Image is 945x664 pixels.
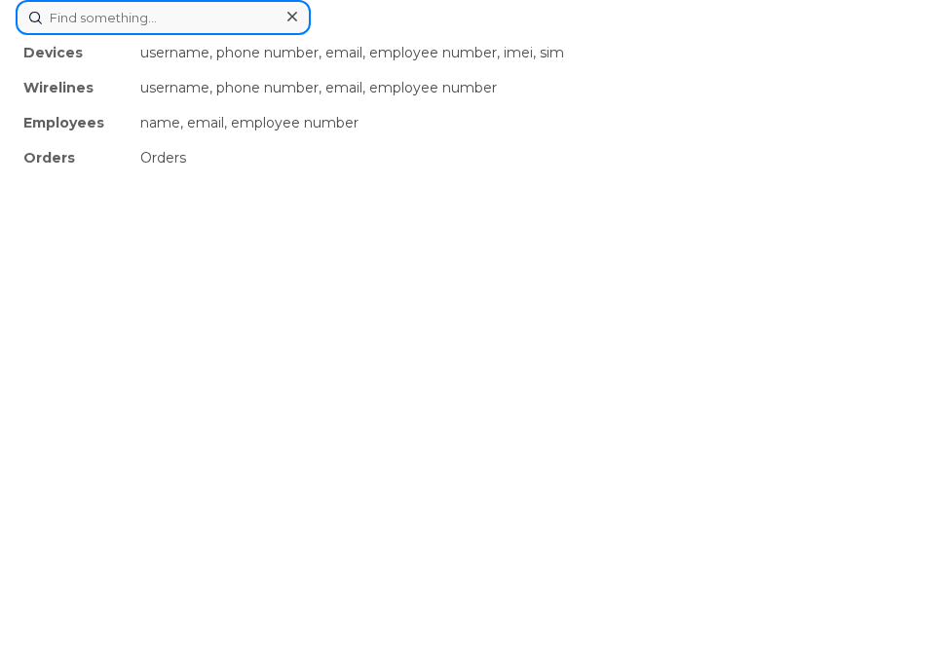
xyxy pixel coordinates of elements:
[16,105,132,140] div: Employees
[16,140,132,175] div: Orders
[132,140,929,175] div: Orders
[132,105,929,140] div: name, email, employee number
[132,70,929,105] div: username, phone number, email, employee number
[16,70,132,105] div: Wirelines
